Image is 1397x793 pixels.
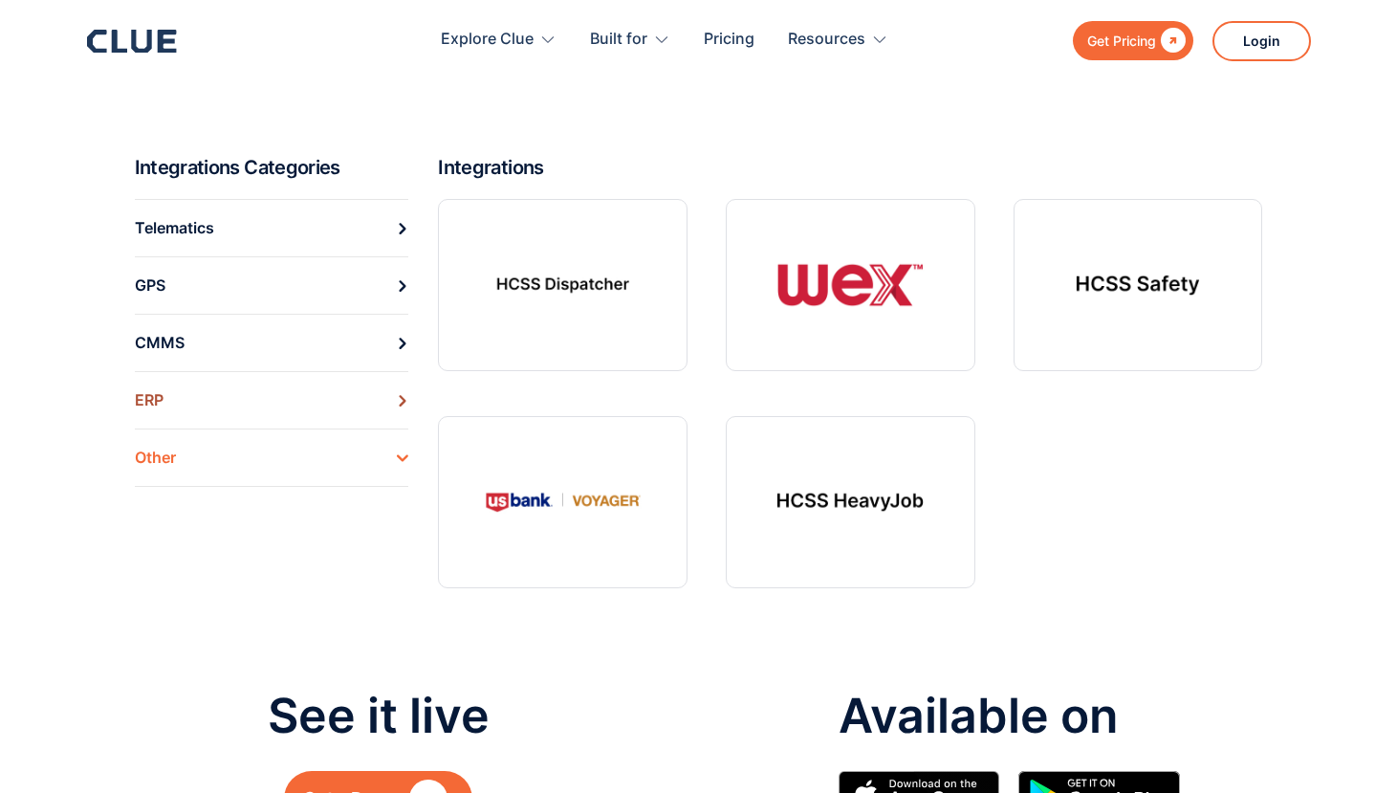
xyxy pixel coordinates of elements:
div: Telematics [135,213,214,243]
a: Other [135,429,409,487]
a: Telematics [135,199,409,256]
div: Built for [590,10,670,70]
div: ERP [135,385,164,415]
a: Get Pricing [1073,21,1193,60]
div: Resources [788,10,865,70]
div: GPS [135,271,165,300]
div: Resources [788,10,888,70]
h2: Integrations Categories [135,155,424,180]
div: CMMS [135,328,185,358]
p: See it live [268,690,490,742]
p: Available on [839,690,1199,742]
div: Explore Clue [441,10,534,70]
a: ERP [135,371,409,429]
a: GPS [135,256,409,314]
a: CMMS [135,314,409,371]
h2: Integrations [438,155,543,180]
a: Login [1212,21,1311,61]
div:  [1156,29,1186,53]
a: Pricing [704,10,754,70]
div: Get Pricing [1087,29,1156,53]
div: Other [135,443,176,473]
div: Explore Clue [441,10,557,70]
div: Built for [590,10,647,70]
